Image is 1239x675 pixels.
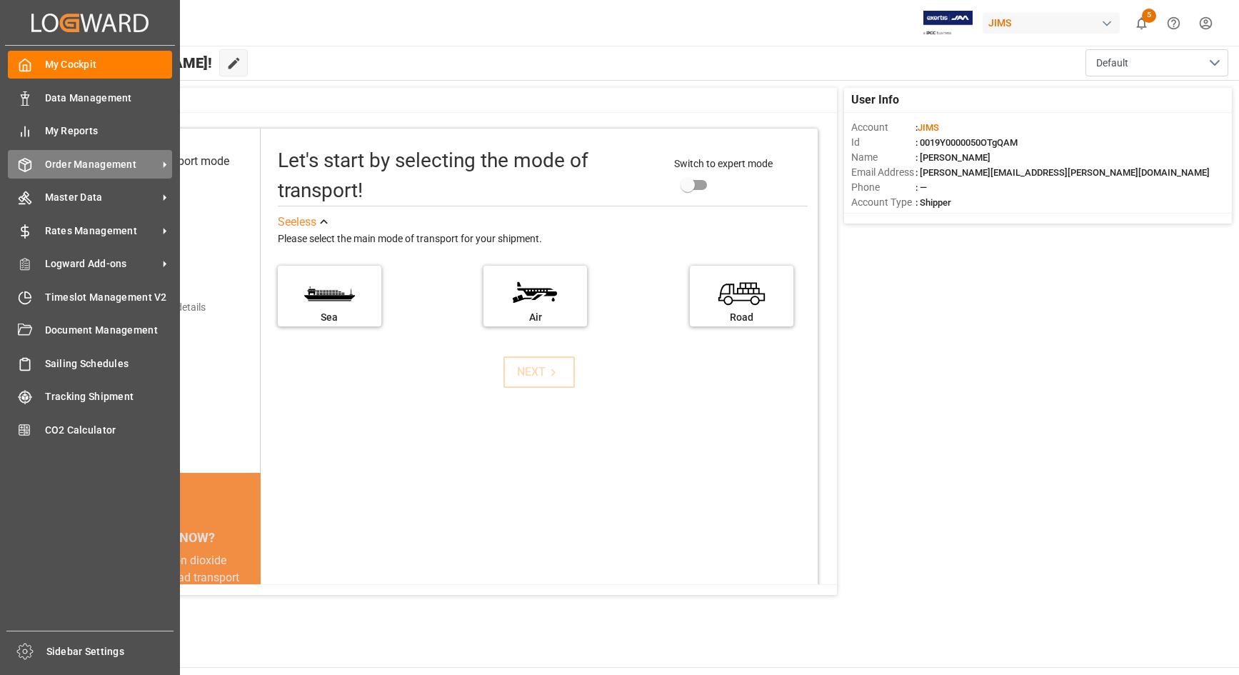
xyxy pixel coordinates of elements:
[851,150,916,165] span: Name
[45,224,158,239] span: Rates Management
[983,9,1125,36] button: JIMS
[697,310,786,325] div: Road
[45,256,158,271] span: Logward Add-ons
[851,135,916,150] span: Id
[45,423,173,438] span: CO2 Calculator
[45,57,173,72] span: My Cockpit
[8,416,172,444] a: CO2 Calculator
[491,310,580,325] div: Air
[1096,56,1128,71] span: Default
[8,383,172,411] a: Tracking Shipment
[45,290,173,305] span: Timeslot Management V2
[916,182,927,193] span: : —
[8,51,172,79] a: My Cockpit
[1142,9,1156,23] span: 5
[916,137,1018,148] span: : 0019Y0000050OTgQAM
[285,310,374,325] div: Sea
[46,644,174,659] span: Sidebar Settings
[45,389,173,404] span: Tracking Shipment
[1085,49,1228,76] button: open menu
[916,197,951,208] span: : Shipper
[8,349,172,377] a: Sailing Schedules
[916,152,990,163] span: : [PERSON_NAME]
[8,84,172,111] a: Data Management
[923,11,973,36] img: Exertis%20JAM%20-%20Email%20Logo.jpg_1722504956.jpg
[1125,7,1158,39] button: show 5 new notifications
[674,158,773,169] span: Switch to expert mode
[8,117,172,145] a: My Reports
[8,316,172,344] a: Document Management
[517,364,561,381] div: NEXT
[851,165,916,180] span: Email Address
[278,146,660,206] div: Let's start by selecting the mode of transport!
[8,283,172,311] a: Timeslot Management V2
[851,180,916,195] span: Phone
[851,120,916,135] span: Account
[119,153,229,170] div: Select transport mode
[1158,7,1190,39] button: Help Center
[916,122,939,133] span: :
[851,91,899,109] span: User Info
[241,552,261,638] button: next slide / item
[278,214,316,231] div: See less
[45,124,173,139] span: My Reports
[918,122,939,133] span: JIMS
[503,356,575,388] button: NEXT
[45,356,173,371] span: Sailing Schedules
[851,195,916,210] span: Account Type
[278,231,808,248] div: Please select the main mode of transport for your shipment.
[916,167,1210,178] span: : [PERSON_NAME][EMAIL_ADDRESS][PERSON_NAME][DOMAIN_NAME]
[45,91,173,106] span: Data Management
[45,157,158,172] span: Order Management
[983,13,1120,34] div: JIMS
[45,190,158,205] span: Master Data
[45,323,173,338] span: Document Management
